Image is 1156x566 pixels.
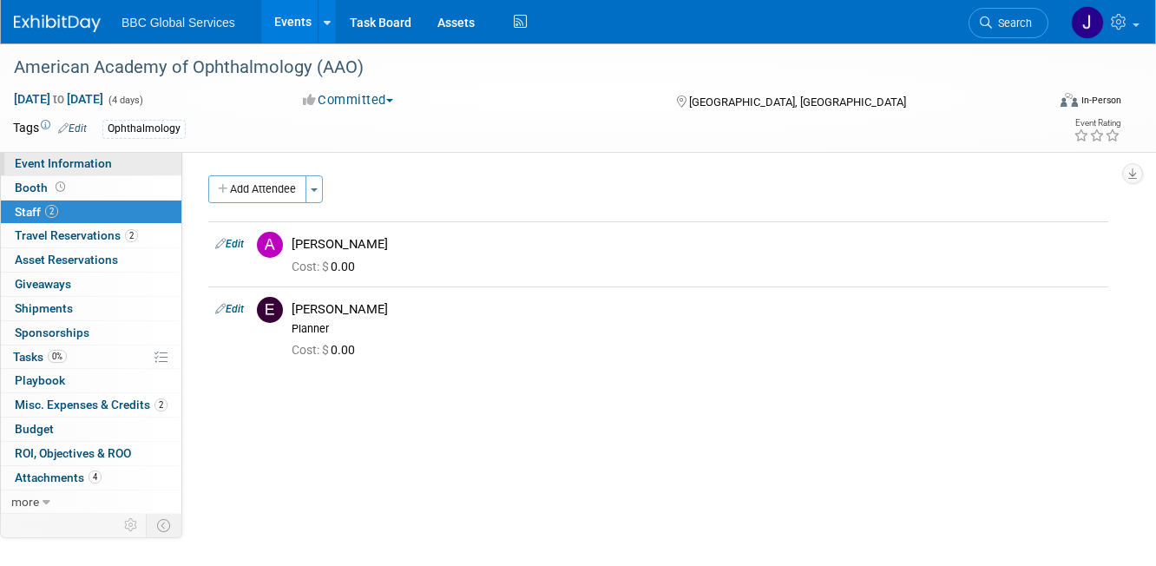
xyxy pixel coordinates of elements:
span: Misc. Expenses & Credits [15,398,167,411]
div: Ophthalmology [102,120,186,138]
a: Travel Reservations2 [1,224,181,247]
span: [GEOGRAPHIC_DATA], [GEOGRAPHIC_DATA] [689,95,906,109]
span: Sponsorships [15,326,89,339]
div: Planner [292,322,1101,336]
a: Budget [1,418,181,441]
a: Edit [215,303,244,315]
span: more [11,495,39,509]
span: 4 [89,471,102,484]
a: Edit [58,122,87,135]
span: (4 days) [107,95,143,106]
span: 0.00 [292,260,362,273]
div: American Academy of Ophthalmology (AAO) [8,52,1027,83]
img: Format-Inperson.png [1061,93,1078,107]
span: Shipments [15,301,73,315]
span: Staff [15,205,58,219]
div: Event Rating [1074,119,1120,128]
span: ROI, Objectives & ROO [15,446,131,460]
a: Asset Reservations [1,248,181,272]
span: Playbook [15,373,65,387]
a: Shipments [1,297,181,320]
span: 0% [48,350,67,363]
span: Tasks [13,350,67,364]
span: 0.00 [292,343,362,357]
a: Search [969,8,1048,38]
a: Staff2 [1,201,181,224]
img: ExhibitDay [14,15,101,32]
div: [PERSON_NAME] [292,236,1101,253]
span: Attachments [15,471,102,484]
a: Playbook [1,369,181,392]
span: Cost: $ [292,343,331,357]
td: Toggle Event Tabs [147,514,182,536]
a: Edit [215,238,244,250]
span: BBC Global Services [122,16,235,30]
span: to [50,92,67,106]
td: Tags [13,119,87,139]
div: [PERSON_NAME] [292,301,1101,318]
span: Search [992,16,1032,30]
a: Giveaways [1,273,181,296]
img: A.jpg [257,232,283,258]
span: Budget [15,422,54,436]
a: Misc. Expenses & Credits2 [1,393,181,417]
span: Asset Reservations [15,253,118,267]
div: In-Person [1080,94,1121,107]
a: Attachments4 [1,466,181,490]
a: more [1,490,181,514]
button: Add Attendee [208,175,306,203]
td: Personalize Event Tab Strip [116,514,147,536]
span: Travel Reservations [15,228,138,242]
a: Event Information [1,152,181,175]
span: 2 [154,398,167,411]
span: Giveaways [15,277,71,291]
span: Booth [15,181,69,194]
span: [DATE] [DATE] [13,91,104,107]
span: 2 [45,205,58,218]
a: Tasks0% [1,346,181,369]
img: Jennifer Benedict [1071,6,1104,39]
a: ROI, Objectives & ROO [1,442,181,465]
a: Booth [1,176,181,200]
span: Event Information [15,156,112,170]
a: Sponsorships [1,321,181,345]
span: Booth not reserved yet [52,181,69,194]
button: Committed [297,91,400,109]
span: 2 [125,229,138,242]
div: Event Format [958,90,1121,116]
img: E.jpg [257,297,283,323]
span: Cost: $ [292,260,331,273]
